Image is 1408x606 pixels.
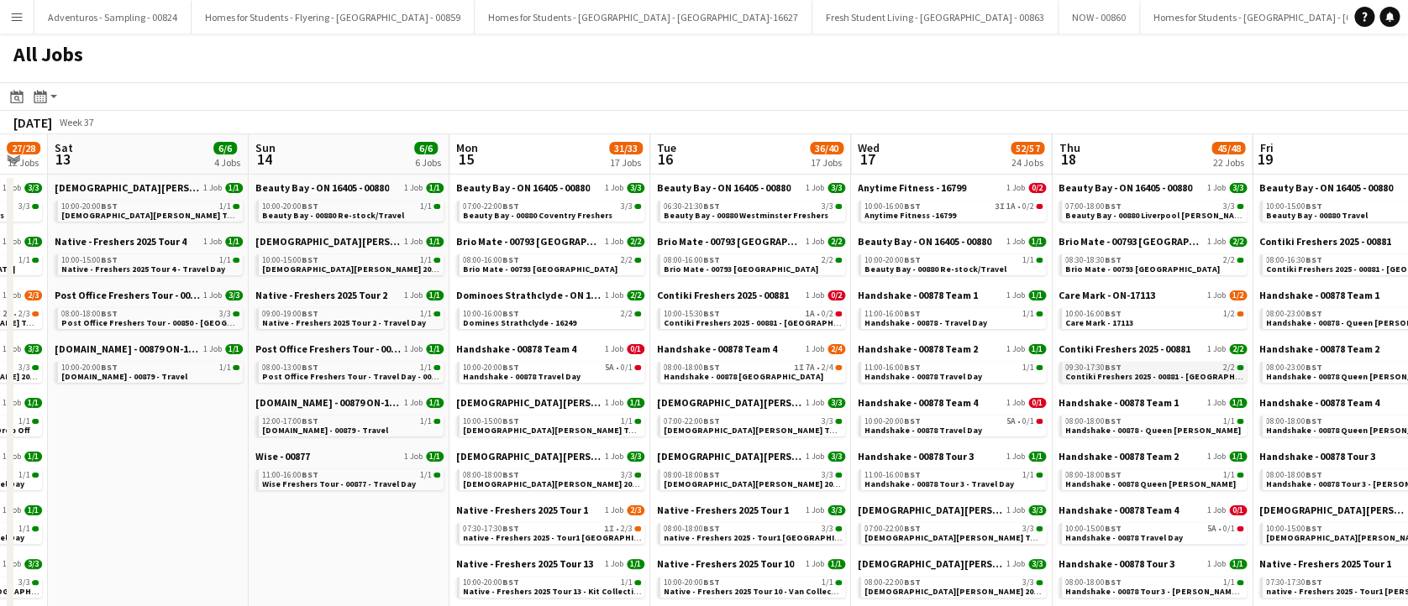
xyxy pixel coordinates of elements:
span: 1 Job [404,290,423,300]
span: Lady Garden 2025 Tour 2 - 00848 [255,235,401,248]
span: 10:00-15:00 [61,256,118,264]
span: 08:00-13:00 [262,363,318,372]
span: BST [502,254,519,265]
span: Native - Freshers 2025 Tour 2 [255,289,387,301]
a: Beauty Bay - ON 16405 - 008801 Job3/3 [1059,181,1247,194]
span: Care Mark - 17113 [1065,317,1133,328]
span: BST [302,254,318,265]
span: 2/2 [1229,237,1247,247]
span: 1/1 [420,202,432,211]
span: 1 Job [605,237,623,247]
span: BST [703,254,720,265]
span: 1/1 [426,237,444,247]
span: 1A [806,310,815,318]
a: 08:00-18:00BST3/3Post Office Freshers Tour - 00850 - [GEOGRAPHIC_DATA] [61,308,239,327]
span: 09:30-17:30 [1065,363,1122,372]
span: 1 Job [1207,344,1226,354]
a: Brio Mate - 00793 [GEOGRAPHIC_DATA]1 Job2/2 [1059,235,1247,248]
span: 3I [995,202,1005,211]
span: Post Office Freshers Tour - 00850 [55,289,200,301]
a: 08:30-18:30BST2/2Brio Mate - 00793 [GEOGRAPHIC_DATA] [1065,254,1243,274]
span: BST [101,254,118,265]
span: Brio Mate - 00793 Birmingham [463,264,617,274]
div: Post Office Freshers Tour - 008501 Job3/308:00-18:00BST3/3Post Office Freshers Tour - 00850 - [GE... [55,289,243,342]
div: Beauty Bay - ON 16405 - 008801 Job3/307:00-22:00BST3/3Beauty Bay - 00880 Coventry Freshers [456,181,644,235]
span: Contiki Freshers 2025 - 00881 - Anglia Ruskin University - Cambridge [664,317,1047,328]
span: Beauty Bay - ON 16405 - 00880 [1059,181,1192,194]
span: 1I [794,363,804,372]
div: Brio Mate - 00793 [GEOGRAPHIC_DATA]1 Job2/208:00-16:00BST2/2Brio Mate - 00793 [GEOGRAPHIC_DATA] [657,235,845,289]
span: Beauty Bay - ON 16405 - 00880 [255,181,389,194]
a: 07:00-22:00BST3/3Beauty Bay - 00880 Coventry Freshers [463,201,641,220]
a: 10:00-15:00BST1/1Native - Freshers 2025 Tour 4 - Travel Day [61,254,239,274]
span: 1 Job [203,344,222,354]
a: Post Office Freshers Tour - 008501 Job1/1 [255,342,444,355]
span: Handshake - 00878 Team 2 [858,342,978,355]
a: Handshake - 00878 Team 11 Job1/1 [858,289,1046,301]
a: Handshake - 00878 Team 21 Job1/1 [858,342,1046,355]
div: Care Mark - ON-171131 Job1/210:00-16:00BST1/2Care Mark - 17113 [1059,289,1247,342]
div: • [664,310,842,318]
span: 0/2 [1022,202,1034,211]
a: Native - Freshers 2025 Tour 21 Job1/1 [255,289,444,301]
span: 3/3 [827,183,845,193]
span: BST [1306,201,1322,212]
span: 1 Job [1006,237,1025,247]
a: Anytime Fitness - 167991 Job0/2 [858,181,1046,194]
a: 08:00-13:00BST1/1Post Office Freshers Tour - Travel Day - 00850 [262,362,440,381]
span: 08:00-16:00 [463,256,519,264]
span: 1/1 [225,183,243,193]
span: Brio Mate - 00793 Birmingham [1059,235,1204,248]
a: Beauty Bay - ON 16405 - 008801 Job3/3 [456,181,644,194]
button: Adventuros - Sampling - 00824 [34,1,192,34]
span: 0/1 [627,344,644,354]
span: BST [904,201,921,212]
span: 1 Job [3,237,21,247]
a: Brio Mate - 00793 [GEOGRAPHIC_DATA]1 Job2/2 [456,235,644,248]
a: 11:00-16:00BST1/1Handshake - 00878 - Travel Day [864,308,1043,327]
span: Beauty Bay - 00880 Travel [1266,210,1368,221]
span: Handshake - 00878 Glasgow [664,371,823,382]
a: 10:00-20:00BST5A•0/1Handshake - 00878 Travel Day [463,362,641,381]
span: BST [502,201,519,212]
a: 10:00-15:30BST1A•0/2Contiki Freshers 2025 - 00881 - [GEOGRAPHIC_DATA] [GEOGRAPHIC_DATA] - [GEOGRA... [664,308,842,327]
span: 1/1 [426,183,444,193]
span: Beauty Bay - 00880 Re-stock/Travel [262,210,404,221]
div: Beauty Bay - ON 16405 - 008801 Job3/307:00-18:00BST3/3Beauty Bay - 00880 Liverpool [PERSON_NAME] ... [1059,181,1247,235]
span: 07:00-18:00 [1065,202,1122,211]
span: 2/2 [822,256,833,264]
span: 1A [1006,202,1016,211]
span: 1/1 [1022,256,1034,264]
a: 10:00-16:00BST1/2Care Mark - 17113 [1065,308,1243,327]
span: 1/1 [219,202,231,211]
span: 11:00-16:00 [864,363,921,372]
span: BST [703,362,720,373]
a: 10:00-20:00BST1/1Beauty Bay - 00880 Re-stock/Travel [262,201,440,220]
a: [DEMOGRAPHIC_DATA][PERSON_NAME] 2025 Tour 1 - 008481 Job1/1 [55,181,243,194]
span: BST [302,201,318,212]
span: Dominoes Strathclyde - ON 16249 [456,289,602,301]
span: BST [1105,254,1122,265]
span: 1 Job [404,183,423,193]
a: 11:00-16:00BST1/1Handshake - 00878 Travel Day [864,362,1043,381]
span: BST [1306,254,1322,265]
span: 2/2 [621,256,633,264]
span: 10:00-15:00 [262,256,318,264]
span: 2/2 [1223,256,1235,264]
span: 2/4 [822,363,833,372]
div: Native - Freshers 2025 Tour 41 Job1/110:00-15:00BST1/1Native - Freshers 2025 Tour 4 - Travel Day [55,235,243,289]
span: 2/2 [621,310,633,318]
span: 10:00-20:00 [61,202,118,211]
span: 10:00-16:00 [1065,310,1122,318]
a: 10:00-16:00BST3I1A•0/2Anytime Fitness -16799 [864,201,1043,220]
span: 1 Job [404,237,423,247]
a: Contiki Freshers 2025 - 008811 Job0/2 [657,289,845,301]
span: 1/1 [219,256,231,264]
a: 08:00-16:00BST2/2Brio Mate - 00793 [GEOGRAPHIC_DATA] [463,254,641,274]
a: Care Mark - ON-171131 Job1/2 [1059,289,1247,301]
a: 08:00-18:00BST1I7A•2/4Handshake - 00878 [GEOGRAPHIC_DATA] [664,362,842,381]
span: Brio Mate - 00793 Birmingham [1065,264,1220,274]
button: NOW - 00860 [1059,1,1140,34]
span: 1/1 [1028,344,1046,354]
div: Contiki Freshers 2025 - 008811 Job0/210:00-15:30BST1A•0/2Contiki Freshers 2025 - 00881 - [GEOGRAP... [657,289,845,342]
